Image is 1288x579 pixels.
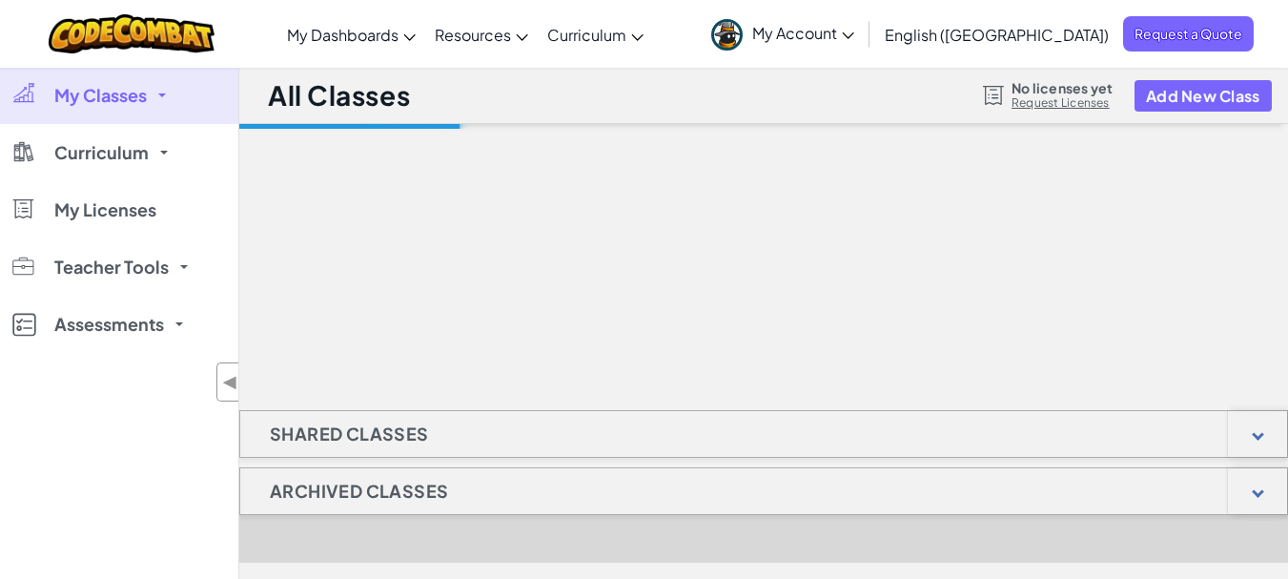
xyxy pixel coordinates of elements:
[425,9,538,60] a: Resources
[547,25,626,45] span: Curriculum
[54,316,164,333] span: Assessments
[711,19,743,51] img: avatar
[54,87,147,104] span: My Classes
[702,4,864,64] a: My Account
[222,368,238,396] span: ◀
[54,258,169,276] span: Teacher Tools
[435,25,511,45] span: Resources
[538,9,653,60] a: Curriculum
[1135,80,1272,112] button: Add New Class
[1012,80,1113,95] span: No licenses yet
[1123,16,1254,52] a: Request a Quote
[240,467,478,515] h1: Archived Classes
[240,410,459,458] h1: Shared Classes
[49,14,215,53] img: CodeCombat logo
[277,9,425,60] a: My Dashboards
[268,77,410,114] h1: All Classes
[54,201,156,218] span: My Licenses
[752,23,854,43] span: My Account
[1012,95,1113,111] a: Request Licenses
[54,144,149,161] span: Curriculum
[885,25,1109,45] span: English ([GEOGRAPHIC_DATA])
[875,9,1118,60] a: English ([GEOGRAPHIC_DATA])
[287,25,399,45] span: My Dashboards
